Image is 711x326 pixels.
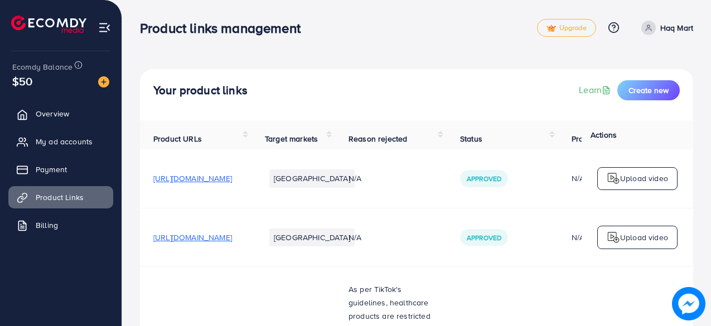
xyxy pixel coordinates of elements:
span: Reason rejected [349,133,407,144]
span: Approved [467,174,501,183]
a: My ad accounts [8,130,113,153]
h3: Product links management [140,20,309,36]
img: image [98,76,109,87]
a: Payment [8,158,113,181]
p: Haq Mart [660,21,693,35]
li: [GEOGRAPHIC_DATA] [269,228,355,246]
span: [URL][DOMAIN_NAME] [153,232,232,243]
span: Approved [467,233,501,242]
a: Learn [579,84,613,96]
span: N/A [349,232,361,243]
span: N/A [349,173,361,184]
button: Create new [617,80,680,100]
span: Billing [36,220,58,231]
span: [URL][DOMAIN_NAME] [153,173,232,184]
span: Product URLs [153,133,202,144]
img: logo [607,231,620,244]
div: N/A [572,173,650,184]
span: Ecomdy Balance [12,61,72,72]
span: $50 [12,73,32,89]
p: Upload video [620,231,668,244]
a: Product Links [8,186,113,208]
img: tick [546,25,556,32]
a: tickUpgrade [537,19,596,37]
p: Upload video [620,172,668,185]
a: Haq Mart [637,21,693,35]
h4: Your product links [153,84,248,98]
span: Payment [36,164,67,175]
img: logo [11,16,86,33]
a: Overview [8,103,113,125]
span: Actions [591,129,617,140]
span: Create new [628,85,669,96]
span: Upgrade [546,24,587,32]
span: Status [460,133,482,144]
a: Billing [8,214,113,236]
img: menu [98,21,111,34]
div: N/A [572,232,650,243]
span: Overview [36,108,69,119]
img: logo [607,172,620,185]
span: My ad accounts [36,136,93,147]
span: Product Links [36,192,84,203]
img: image [674,289,703,318]
span: Product video [572,133,621,144]
span: Target markets [265,133,318,144]
li: [GEOGRAPHIC_DATA] [269,169,355,187]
